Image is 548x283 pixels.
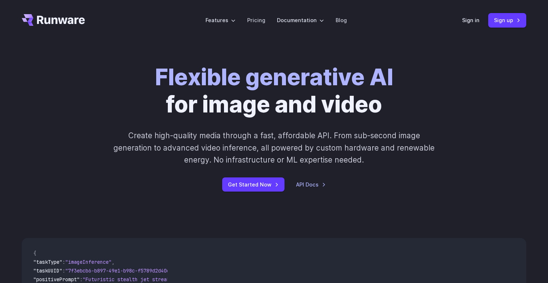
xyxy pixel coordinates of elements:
strong: Flexible generative AI [155,63,393,91]
span: "imageInference" [65,259,112,265]
a: Sign up [488,13,526,27]
span: { [33,250,36,257]
span: : [62,267,65,274]
span: "7f3ebcb6-b897-49e1-b98c-f5789d2d40d7" [65,267,175,274]
span: "Futuristic stealth jet streaking through a neon-lit cityscape with glowing purple exhaust" [83,276,346,283]
a: Blog [336,16,347,24]
a: Get Started Now [222,177,285,192]
a: API Docs [296,180,326,189]
p: Create high-quality media through a fast, affordable API. From sub-second image generation to adv... [113,130,436,166]
span: "taskType" [33,259,62,265]
span: "positivePrompt" [33,276,80,283]
span: : [62,259,65,265]
span: , [112,259,115,265]
span: : [80,276,83,283]
h1: for image and video [155,64,393,118]
span: "taskUUID" [33,267,62,274]
label: Features [205,16,236,24]
a: Go to / [22,14,85,26]
a: Pricing [247,16,265,24]
a: Sign in [462,16,479,24]
label: Documentation [277,16,324,24]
